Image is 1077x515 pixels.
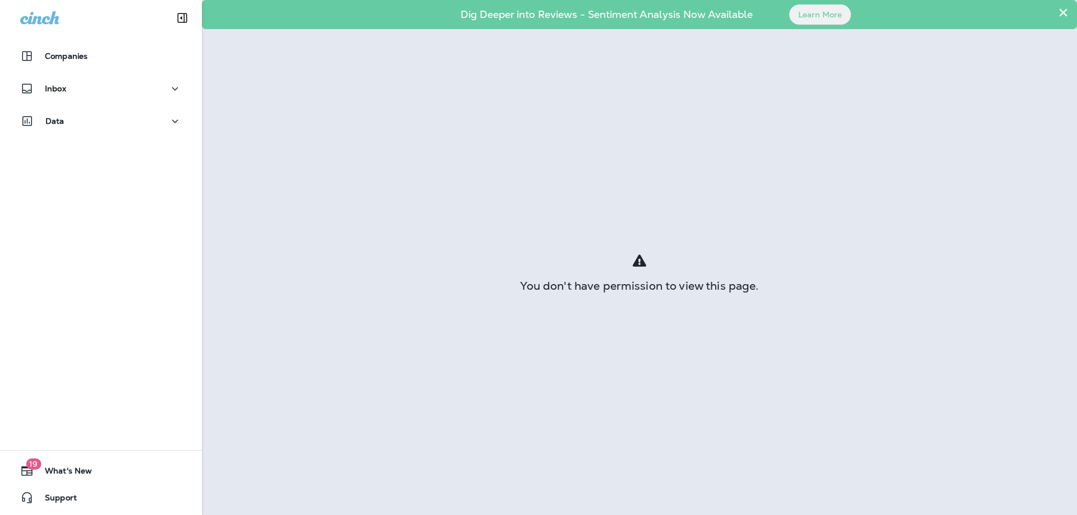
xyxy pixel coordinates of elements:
[428,13,785,16] p: Dig Deeper into Reviews - Sentiment Analysis Now Available
[11,77,191,100] button: Inbox
[45,84,66,93] p: Inbox
[1058,3,1069,21] button: Close
[45,52,88,61] p: Companies
[11,486,191,509] button: Support
[167,7,198,29] button: Collapse Sidebar
[789,4,851,25] button: Learn More
[202,281,1077,290] div: You don't have permission to view this page.
[45,117,65,126] p: Data
[34,466,92,480] span: What's New
[26,458,41,470] span: 19
[11,110,191,132] button: Data
[34,493,77,507] span: Support
[11,45,191,67] button: Companies
[11,460,191,482] button: 19What's New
